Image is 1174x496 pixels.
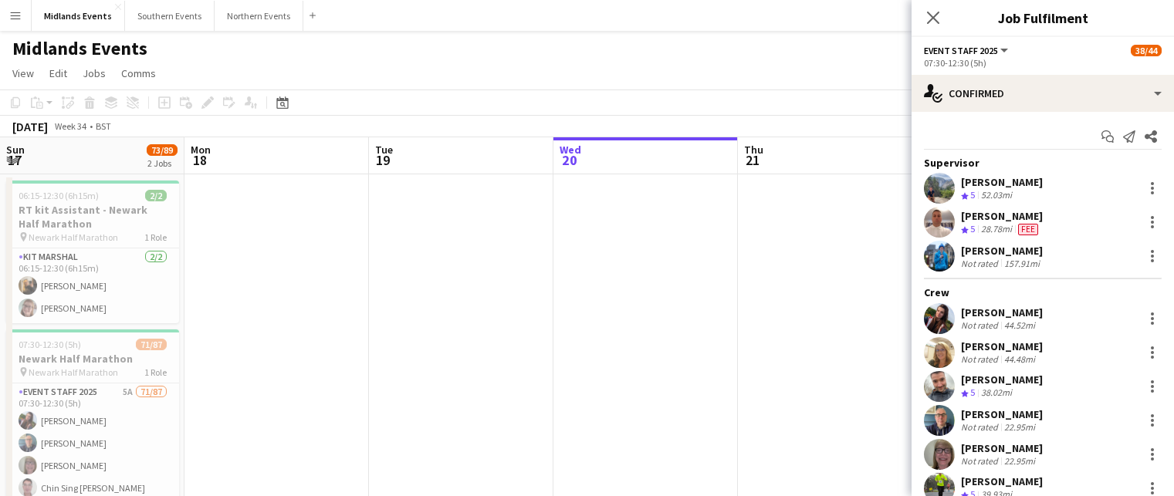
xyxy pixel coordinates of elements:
span: Thu [744,143,763,157]
a: View [6,63,40,83]
span: Comms [121,66,156,80]
span: 06:15-12:30 (6h15m) [19,190,99,201]
div: 22.95mi [1001,455,1038,467]
span: Week 34 [51,120,90,132]
span: Edit [49,66,67,80]
div: 07:30-12:30 (5h) [924,57,1162,69]
span: 2/2 [145,190,167,201]
h3: Newark Half Marathon [6,352,179,366]
div: [PERSON_NAME] [961,339,1043,353]
div: [PERSON_NAME] [961,305,1043,319]
a: Jobs [76,63,112,83]
div: [PERSON_NAME] [961,407,1043,421]
div: 44.48mi [1001,353,1038,365]
span: 17 [4,151,25,169]
span: 18 [188,151,211,169]
h3: RT kit Assistant - Newark Half Marathon [6,203,179,231]
h3: Job Fulfilment [912,8,1174,28]
span: Mon [191,143,211,157]
button: Midlands Events [32,1,125,31]
span: Newark Half Marathon [29,366,118,378]
div: 157.91mi [1001,258,1043,269]
div: Not rated [961,319,1001,331]
div: Not rated [961,455,1001,467]
div: Supervisor [912,156,1174,170]
span: 1 Role [144,366,167,378]
div: Not rated [961,421,1001,433]
span: 07:30-12:30 (5h) [19,339,81,350]
div: Confirmed [912,75,1174,112]
span: 5 [970,223,975,235]
div: [PERSON_NAME] [961,373,1043,386]
div: Crew has different fees then in role [1015,223,1041,236]
span: 5 [970,189,975,201]
div: Crew [912,285,1174,299]
button: Event Staff 2025 [924,45,1010,56]
span: 5 [970,386,975,398]
div: 28.78mi [978,223,1015,236]
span: 1 Role [144,231,167,243]
div: 52.03mi [978,189,1015,202]
a: Comms [115,63,162,83]
app-job-card: 06:15-12:30 (6h15m)2/2RT kit Assistant - Newark Half Marathon Newark Half Marathon1 RoleKit Marsh... [6,181,179,323]
div: 22.95mi [1001,421,1038,433]
a: Edit [43,63,73,83]
div: Not rated [961,353,1001,365]
div: [PERSON_NAME] [961,474,1043,488]
div: 2 Jobs [147,157,177,169]
div: [PERSON_NAME] [961,244,1043,258]
span: Fee [1018,224,1038,235]
div: Not rated [961,258,1001,269]
span: Newark Half Marathon [29,231,118,243]
div: 38.02mi [978,386,1015,400]
span: Tue [375,143,393,157]
span: Wed [560,143,581,157]
div: [PERSON_NAME] [961,441,1043,455]
span: View [12,66,34,80]
span: 38/44 [1131,45,1162,56]
span: 21 [742,151,763,169]
h1: Midlands Events [12,37,147,60]
div: 44.52mi [1001,319,1038,331]
span: 73/89 [147,144,178,156]
div: [PERSON_NAME] [961,209,1043,223]
span: 19 [373,151,393,169]
span: 20 [557,151,581,169]
span: Event Staff 2025 [924,45,998,56]
span: Jobs [83,66,106,80]
button: Southern Events [125,1,215,31]
span: Sun [6,143,25,157]
div: [PERSON_NAME] [961,175,1043,189]
div: BST [96,120,111,132]
span: 71/87 [136,339,167,350]
div: [DATE] [12,119,48,134]
app-card-role: Kit Marshal2/206:15-12:30 (6h15m)[PERSON_NAME][PERSON_NAME] [6,248,179,323]
button: Northern Events [215,1,303,31]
